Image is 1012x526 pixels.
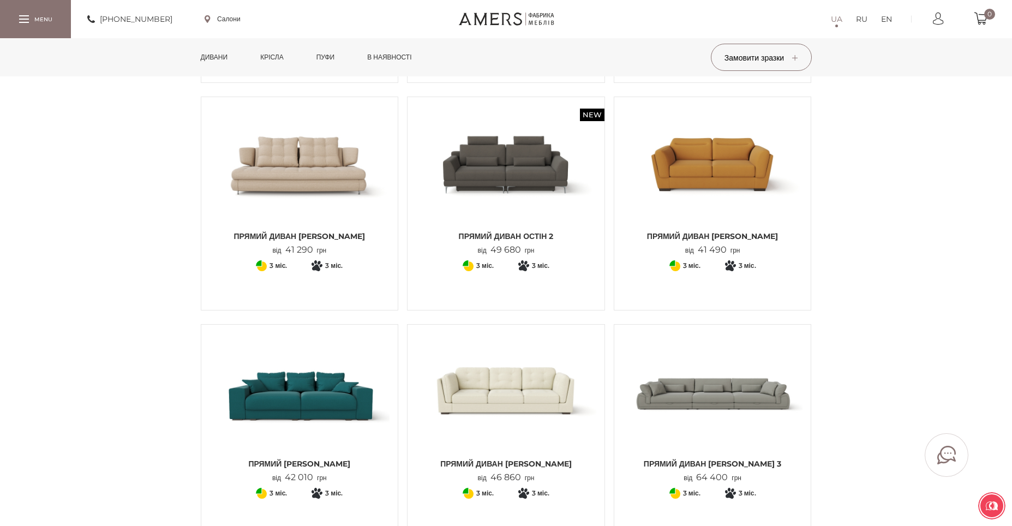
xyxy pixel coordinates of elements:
span: 3 міс. [325,259,343,272]
span: 3 міс. [739,487,756,500]
span: 41 490 [694,244,730,255]
span: 3 міс. [476,259,494,272]
p: від грн [478,245,535,255]
span: 3 міс. [476,487,494,500]
span: 42 010 [281,472,317,482]
span: 49 680 [487,244,525,255]
span: 3 міс. [270,259,287,272]
span: Прямий диван [PERSON_NAME] [416,458,596,469]
span: 3 міс. [683,259,700,272]
span: 3 міс. [532,259,549,272]
a: Прямий диван Ешлі Прямий диван Ешлі Прямий диван [PERSON_NAME] від46 860грн [416,333,596,483]
a: Прямий диван БРУНО Прямий диван БРУНО Прямий [PERSON_NAME] від42 010грн [209,333,390,483]
button: Замовити зразки [711,44,812,71]
a: New Прямий диван ОСТІН 2 Прямий диван ОСТІН 2 Прямий диван ОСТІН 2 від49 680грн [416,105,596,255]
a: [PHONE_NUMBER] [87,13,172,26]
span: 41 290 [282,244,317,255]
a: Дивани [193,38,236,76]
p: від грн [478,473,535,483]
a: UA [831,13,842,26]
a: RU [856,13,867,26]
p: від грн [272,473,327,483]
span: New [580,109,604,121]
a: Пуфи [308,38,343,76]
a: EN [881,13,892,26]
p: від грн [685,245,740,255]
span: 46 860 [487,472,525,482]
a: Салони [205,14,241,24]
span: 0 [984,9,995,20]
p: від грн [684,473,741,483]
span: 64 400 [692,472,732,482]
span: Прямий [PERSON_NAME] [209,458,390,469]
span: Прямий диван ОСТІН 2 [416,231,596,242]
a: в наявності [359,38,420,76]
span: Прямий диван [PERSON_NAME] [622,231,803,242]
p: від грн [272,245,326,255]
a: Прямий диван Софія Прямий диван Софія Прямий диван [PERSON_NAME] від41 490грн [622,105,803,255]
a: Крісла [252,38,291,76]
a: Прямий Диван Джемма 3 Прямий Диван Джемма 3 Прямий Диван [PERSON_NAME] 3 від64 400грн [622,333,803,483]
span: 3 міс. [325,487,343,500]
span: 3 міс. [270,487,287,500]
span: 3 міс. [739,259,756,272]
span: Прямий Диван [PERSON_NAME] 3 [622,458,803,469]
span: 3 міс. [532,487,549,500]
span: Замовити зразки [724,53,798,63]
a: Прямий диван НІКОЛЬ Прямий диван НІКОЛЬ Прямий диван [PERSON_NAME] від41 290грн [209,105,390,255]
span: Прямий диван [PERSON_NAME] [209,231,390,242]
span: 3 міс. [683,487,700,500]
